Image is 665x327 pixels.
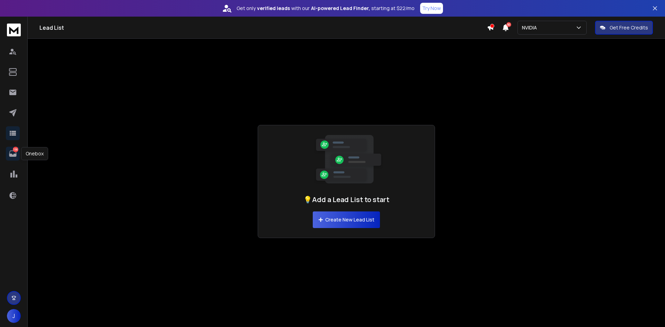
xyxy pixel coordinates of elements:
[7,309,21,323] button: J
[6,147,20,161] a: 156
[506,22,511,27] span: 50
[257,5,290,12] strong: verified leads
[313,211,380,228] button: Create New Lead List
[7,24,21,36] img: logo
[13,147,18,152] p: 156
[422,5,441,12] p: Try Now
[237,5,415,12] p: Get only with our starting at $22/mo
[420,3,443,14] button: Try Now
[311,5,370,12] strong: AI-powered Lead Finder,
[21,147,48,160] div: Onebox
[39,24,487,32] h1: Lead List
[303,195,389,205] h1: 💡Add a Lead List to start
[610,24,648,31] p: Get Free Credits
[595,21,653,35] button: Get Free Credits
[522,24,540,31] p: NVIDIA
